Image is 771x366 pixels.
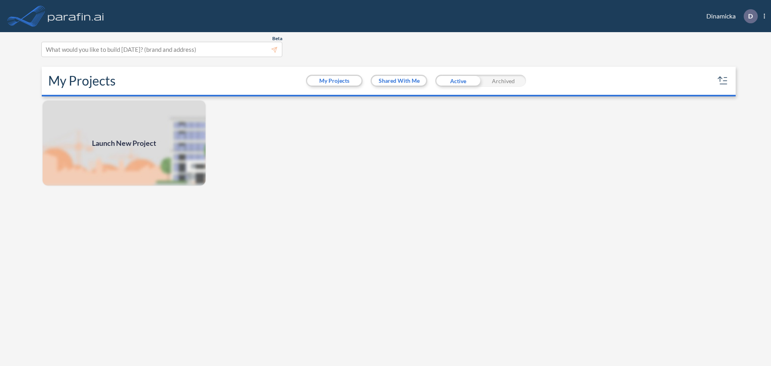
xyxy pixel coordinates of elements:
[48,73,116,88] h2: My Projects
[481,75,526,87] div: Archived
[307,76,361,86] button: My Projects
[92,138,156,149] span: Launch New Project
[372,76,426,86] button: Shared With Me
[46,8,106,24] img: logo
[716,74,729,87] button: sort
[272,35,282,42] span: Beta
[42,100,206,186] a: Launch New Project
[435,75,481,87] div: Active
[42,100,206,186] img: add
[694,9,765,23] div: Dinamicka
[748,12,753,20] p: D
